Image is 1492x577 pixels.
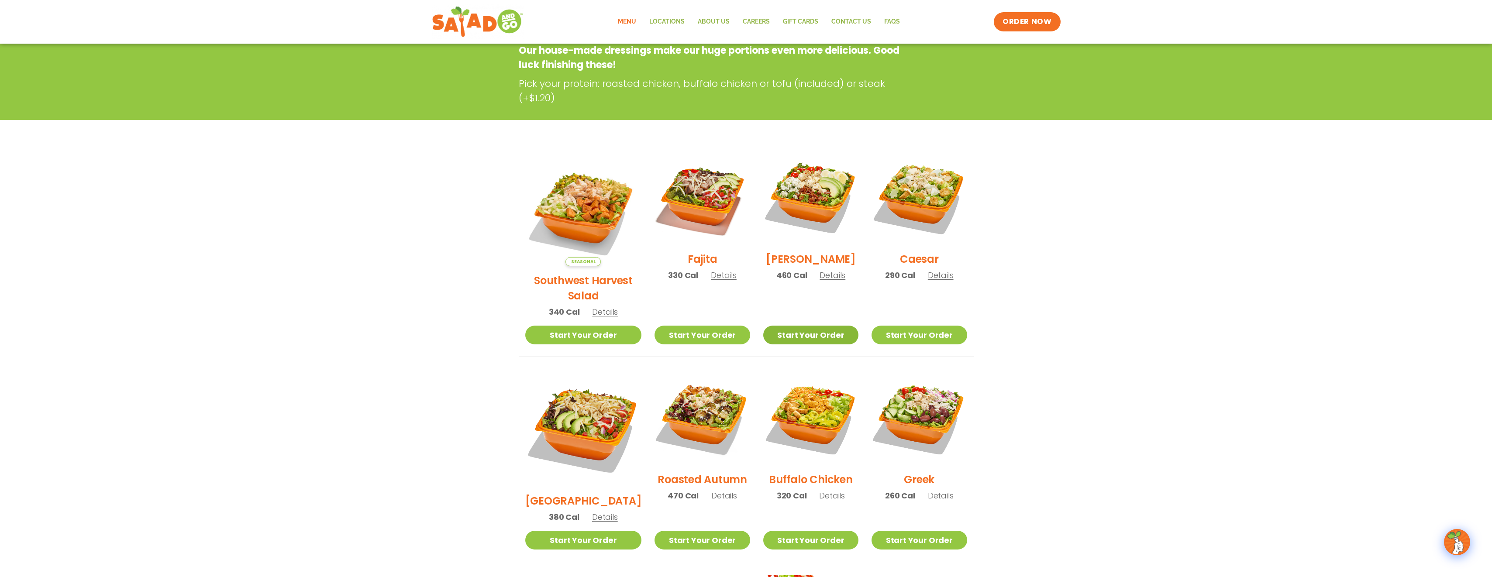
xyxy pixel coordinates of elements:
img: Product photo for Southwest Harvest Salad [525,150,642,266]
span: Details [592,512,618,522]
a: Start Your Order [872,531,967,550]
img: Product photo for BBQ Ranch Salad [525,370,642,487]
a: Start Your Order [655,531,750,550]
nav: Menu [611,12,906,32]
span: 320 Cal [777,490,807,501]
a: Careers [736,12,776,32]
span: Details [592,306,618,317]
h2: Buffalo Chicken [769,472,852,487]
h2: Southwest Harvest Salad [525,273,642,303]
img: wpChatIcon [1445,530,1469,554]
span: Seasonal [565,257,601,266]
span: 380 Cal [549,511,579,523]
span: 260 Cal [885,490,915,501]
a: FAQs [878,12,906,32]
h2: [PERSON_NAME] [766,251,856,267]
h2: Roasted Autumn [658,472,747,487]
span: 340 Cal [549,306,580,318]
h2: Caesar [900,251,939,267]
a: Contact Us [825,12,878,32]
span: 330 Cal [668,269,698,281]
a: ORDER NOW [994,12,1060,31]
span: ORDER NOW [1003,17,1051,27]
h2: Greek [904,472,934,487]
a: About Us [691,12,736,32]
img: new-SAG-logo-768×292 [432,4,524,39]
a: Start Your Order [525,326,642,344]
img: Product photo for Greek Salad [872,370,967,465]
a: Start Your Order [525,531,642,550]
span: 470 Cal [668,490,699,501]
span: Details [819,490,845,501]
a: Start Your Order [872,326,967,344]
a: GIFT CARDS [776,12,825,32]
h2: [GEOGRAPHIC_DATA] [525,493,642,508]
span: 290 Cal [885,269,915,281]
span: Details [711,490,737,501]
a: Start Your Order [655,326,750,344]
a: Menu [611,12,643,32]
a: Start Your Order [763,326,858,344]
img: Product photo for Roasted Autumn Salad [655,370,750,465]
h2: Fajita [688,251,717,267]
img: Product photo for Buffalo Chicken Salad [763,370,858,465]
a: Locations [643,12,691,32]
span: Details [820,270,845,281]
span: Details [928,490,954,501]
img: Product photo for Cobb Salad [763,150,858,245]
img: Product photo for Fajita Salad [655,150,750,245]
img: Product photo for Caesar Salad [872,150,967,245]
p: Our house-made dressings make our huge portions even more delicious. Good luck finishing these! [519,43,903,72]
p: Pick your protein: roasted chicken, buffalo chicken or tofu (included) or steak (+$1.20) [519,76,907,105]
a: Start Your Order [763,531,858,550]
span: Details [928,270,954,281]
span: Details [711,270,737,281]
span: 460 Cal [776,269,807,281]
